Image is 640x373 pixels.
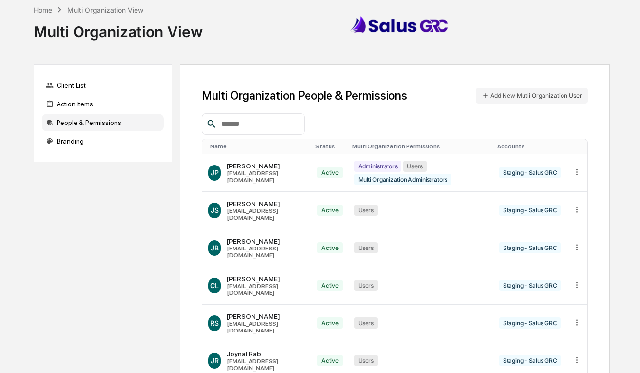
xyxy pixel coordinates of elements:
[476,88,588,104] button: Add New Mutli Organization User
[317,355,343,366] div: Active
[354,161,402,172] div: Administrators
[317,167,343,178] div: Active
[403,161,427,172] div: Users
[317,205,343,216] div: Active
[317,280,343,291] div: Active
[609,341,635,367] iframe: Open customer support
[317,242,343,253] div: Active
[574,143,583,150] div: Toggle SortBy
[354,205,378,216] div: Users
[354,355,378,366] div: Users
[210,319,219,327] span: RS
[211,244,219,252] span: JB
[227,200,306,207] div: [PERSON_NAME]
[354,317,378,329] div: Users
[497,143,562,150] div: Toggle SortBy
[227,207,306,221] div: [EMAIL_ADDRESS][DOMAIN_NAME]
[42,114,164,131] div: People & Permissions
[354,174,451,185] div: Multi Organization Administrators
[499,167,561,178] div: Staging - Salus GRC
[354,242,378,253] div: Users
[34,15,203,41] div: Multi Organization View
[499,242,561,253] div: Staging - Salus GRC
[227,312,306,320] div: [PERSON_NAME]
[67,6,143,14] div: Multi Organization View
[42,95,164,113] div: Action Items
[227,275,306,283] div: [PERSON_NAME]
[211,168,219,177] span: JP
[227,170,306,184] div: [EMAIL_ADDRESS][DOMAIN_NAME]
[227,350,306,358] div: Joynal Rab
[499,205,561,216] div: Staging - Salus GRC
[350,16,448,33] img: Salus GRC
[499,355,561,366] div: Staging - Salus GRC
[354,280,378,291] div: Users
[42,77,164,94] div: Client List
[317,317,343,329] div: Active
[34,6,52,14] div: Home
[227,358,306,372] div: [EMAIL_ADDRESS][DOMAIN_NAME]
[499,280,561,291] div: Staging - Salus GRC
[315,143,345,150] div: Toggle SortBy
[227,283,306,296] div: [EMAIL_ADDRESS][DOMAIN_NAME]
[227,162,306,170] div: [PERSON_NAME]
[227,237,306,245] div: [PERSON_NAME]
[210,281,219,290] span: CL
[227,245,306,259] div: [EMAIL_ADDRESS][DOMAIN_NAME]
[210,143,308,150] div: Toggle SortBy
[202,88,407,103] h1: Multi Organization People & Permissions
[211,206,219,214] span: JS
[352,143,489,150] div: Toggle SortBy
[42,132,164,150] div: Branding
[499,317,561,329] div: Staging - Salus GRC
[211,356,219,365] span: JR
[227,320,306,334] div: [EMAIL_ADDRESS][DOMAIN_NAME]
